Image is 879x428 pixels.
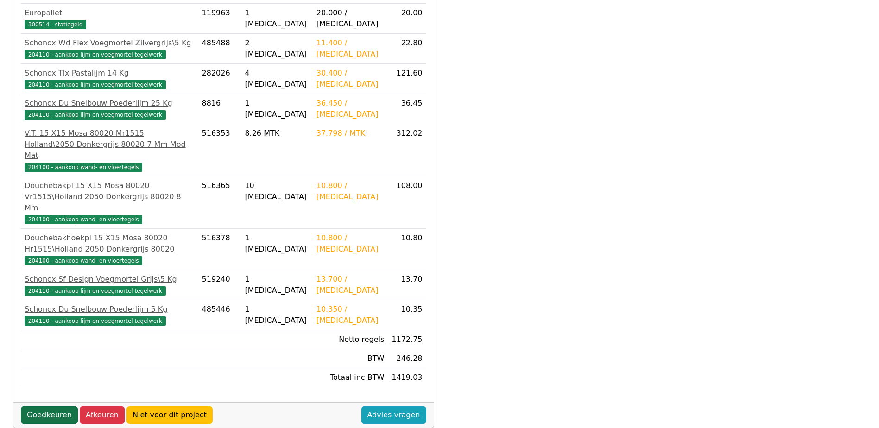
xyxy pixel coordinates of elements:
div: 4 [MEDICAL_DATA] [245,68,309,90]
td: Totaal inc BTW [313,368,388,387]
span: 204110 - aankoop lijm en voegmortel tegelwerk [25,50,166,59]
td: 516353 [198,124,241,176]
a: Advies vragen [361,406,426,424]
div: 13.700 / [MEDICAL_DATA] [316,274,385,296]
td: 519240 [198,270,241,300]
div: V.T. 15 X15 Mosa 80020 Mr1515 Holland\2050 Donkergrijs 80020 7 Mm Mod Mat [25,128,195,161]
td: 119963 [198,4,241,34]
div: Douchebakpl 15 X15 Mosa 80020 Vr1515\Holland 2050 Donkergrijs 80020 8 Mm [25,180,195,214]
div: 1 [MEDICAL_DATA] [245,274,309,296]
div: Schonox Sf Design Voegmortel Grijs\5 Kg [25,274,195,285]
div: Douchebakhoekpl 15 X15 Mosa 80020 Hr1515\Holland 2050 Donkergrijs 80020 [25,233,195,255]
td: 121.60 [388,64,426,94]
div: 1 [MEDICAL_DATA] [245,304,309,326]
a: Douchebakhoekpl 15 X15 Mosa 80020 Hr1515\Holland 2050 Donkergrijs 80020204100 - aankoop wand- en ... [25,233,195,266]
td: 22.80 [388,34,426,64]
td: 246.28 [388,349,426,368]
a: V.T. 15 X15 Mosa 80020 Mr1515 Holland\2050 Donkergrijs 80020 7 Mm Mod Mat204100 - aankoop wand- e... [25,128,195,172]
td: 10.80 [388,229,426,270]
td: 312.02 [388,124,426,176]
a: Douchebakpl 15 X15 Mosa 80020 Vr1515\Holland 2050 Donkergrijs 80020 8 Mm204100 - aankoop wand- en... [25,180,195,225]
td: 485488 [198,34,241,64]
span: 204100 - aankoop wand- en vloertegels [25,215,142,224]
a: Schonox Du Snelbouw Poederlijm 25 Kg204110 - aankoop lijm en voegmortel tegelwerk [25,98,195,120]
td: 516365 [198,176,241,229]
a: Schonox Tlx Pastalijm 14 Kg204110 - aankoop lijm en voegmortel tegelwerk [25,68,195,90]
td: 485446 [198,300,241,330]
span: 300514 - statiegeld [25,20,86,29]
a: Schonox Wd Flex Voegmortel Zilvergrijs\5 Kg204110 - aankoop lijm en voegmortel tegelwerk [25,38,195,60]
span: 204110 - aankoop lijm en voegmortel tegelwerk [25,316,166,326]
a: Schonox Du Snelbouw Poederlijm 5 Kg204110 - aankoop lijm en voegmortel tegelwerk [25,304,195,326]
a: Schonox Sf Design Voegmortel Grijs\5 Kg204110 - aankoop lijm en voegmortel tegelwerk [25,274,195,296]
td: Netto regels [313,330,388,349]
td: 8816 [198,94,241,124]
td: 13.70 [388,270,426,300]
div: Schonox Wd Flex Voegmortel Zilvergrijs\5 Kg [25,38,195,49]
span: 204110 - aankoop lijm en voegmortel tegelwerk [25,80,166,89]
div: 10 [MEDICAL_DATA] [245,180,309,202]
div: Schonox Du Snelbouw Poederlijm 25 Kg [25,98,195,109]
div: 1 [MEDICAL_DATA] [245,7,309,30]
span: 204110 - aankoop lijm en voegmortel tegelwerk [25,110,166,120]
div: 1 [MEDICAL_DATA] [245,233,309,255]
div: 37.798 / MTK [316,128,385,139]
div: 8.26 MTK [245,128,309,139]
span: 204110 - aankoop lijm en voegmortel tegelwerk [25,286,166,296]
a: Europallet300514 - statiegeld [25,7,195,30]
td: 36.45 [388,94,426,124]
div: 10.800 / [MEDICAL_DATA] [316,233,385,255]
div: Schonox Du Snelbouw Poederlijm 5 Kg [25,304,195,315]
div: 36.450 / [MEDICAL_DATA] [316,98,385,120]
div: Schonox Tlx Pastalijm 14 Kg [25,68,195,79]
a: Niet voor dit project [126,406,213,424]
td: 282026 [198,64,241,94]
div: 30.400 / [MEDICAL_DATA] [316,68,385,90]
span: 204100 - aankoop wand- en vloertegels [25,256,142,265]
div: Europallet [25,7,195,19]
td: 1419.03 [388,368,426,387]
a: Goedkeuren [21,406,78,424]
td: 20.00 [388,4,426,34]
td: 10.35 [388,300,426,330]
div: 10.350 / [MEDICAL_DATA] [316,304,385,326]
a: Afkeuren [80,406,125,424]
span: 204100 - aankoop wand- en vloertegels [25,163,142,172]
td: 108.00 [388,176,426,229]
div: 2 [MEDICAL_DATA] [245,38,309,60]
td: 516378 [198,229,241,270]
td: 1172.75 [388,330,426,349]
td: BTW [313,349,388,368]
div: 1 [MEDICAL_DATA] [245,98,309,120]
div: 10.800 / [MEDICAL_DATA] [316,180,385,202]
div: 20.000 / [MEDICAL_DATA] [316,7,385,30]
div: 11.400 / [MEDICAL_DATA] [316,38,385,60]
